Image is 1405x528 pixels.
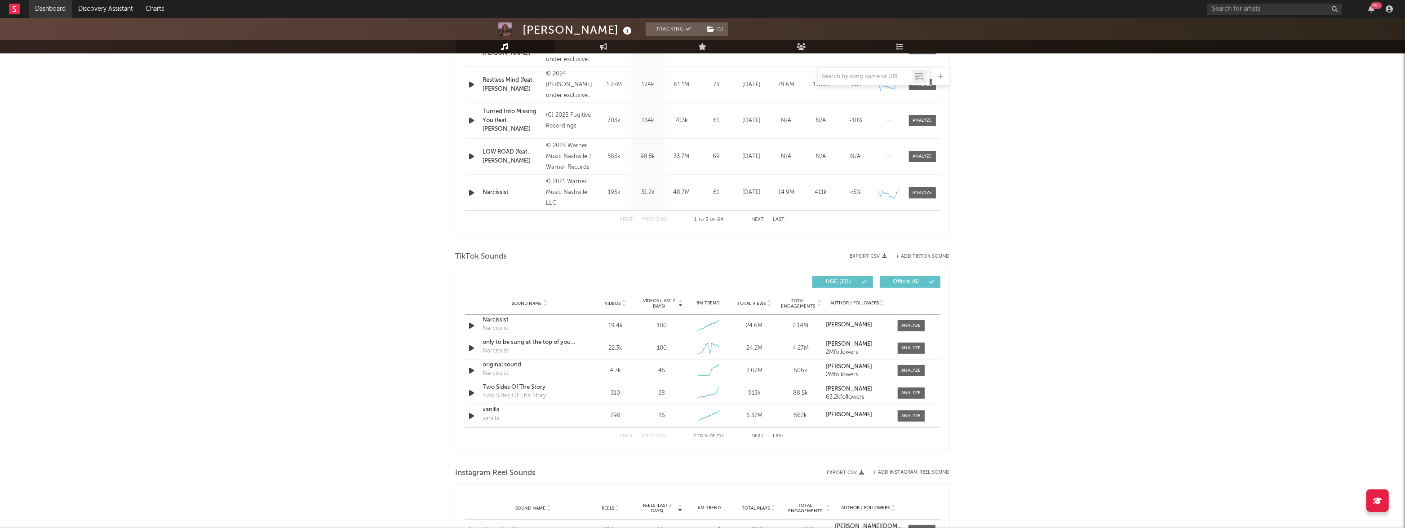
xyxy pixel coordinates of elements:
[641,298,677,309] span: Videos (last 7 days)
[698,434,703,438] span: to
[827,470,864,475] button: Export CSV
[733,321,775,330] div: 24.6M
[841,116,871,125] div: ~ 10 %
[806,116,836,125] div: N/A
[1371,2,1382,9] div: 99 +
[830,300,879,306] span: Author / Followers
[826,341,872,347] strong: [PERSON_NAME]
[710,218,715,222] span: of
[634,116,663,125] div: 134k
[737,188,767,197] div: [DATE]
[483,405,577,414] a: vanilla
[643,217,666,222] button: Previous
[595,321,637,330] div: 19.4k
[657,321,667,330] div: 100
[773,434,785,439] button: Last
[483,361,577,370] a: original sound
[483,392,546,400] div: Two Sides Of The Story
[595,389,637,398] div: 310
[702,22,728,36] button: (1)
[873,470,950,475] button: + Add Instagram Reel Sound
[595,366,637,375] div: 4.7k
[658,389,665,398] div: 28
[780,411,821,420] div: 562k
[684,431,734,442] div: 1 5 117
[483,338,577,347] a: only to be sung at the top of your lungs
[826,386,888,392] a: [PERSON_NAME]
[701,188,732,197] div: 61
[752,217,764,222] button: Next
[742,506,770,511] span: Total Plays
[687,300,729,307] div: 6M Trend
[780,366,821,375] div: 506k
[887,254,950,259] button: + Add TikTok Sound
[812,276,873,288] button: UGC(111)
[826,386,872,392] strong: [PERSON_NAME]
[515,506,545,511] span: Sound Name
[546,176,595,209] div: © 2021 Warner Music Nashville LLC
[667,116,696,125] div: 703k
[1207,4,1342,15] input: Search for artists
[780,298,816,309] span: Total Engagements
[483,107,542,134] a: Turned Into Missing You (feat. [PERSON_NAME])
[621,434,634,439] button: First
[600,116,629,125] div: 703k
[780,389,821,398] div: 88.5k
[546,141,595,173] div: © 2025 Warner Music Nashville / Warner Records
[605,301,621,306] span: Videos
[826,322,888,328] a: [PERSON_NAME]
[826,372,888,378] div: 2M followers
[771,152,802,161] div: N/A
[886,279,927,285] span: Official ( 6 )
[456,251,507,262] span: TikTok Sounds
[659,411,665,420] div: 16
[638,503,677,514] span: Reels (last 7 days)
[806,152,836,161] div: N/A
[780,344,821,353] div: 4.27M
[702,22,728,36] span: ( 1 )
[483,324,509,333] div: Narcissist
[483,414,500,423] div: vanilla
[880,276,940,288] button: Official(6)
[595,344,637,353] div: 22.3k
[826,322,872,328] strong: [PERSON_NAME]
[773,217,785,222] button: Last
[733,344,775,353] div: 24.2M
[621,217,634,222] button: First
[709,434,715,438] span: of
[864,470,950,475] div: + Add Instagram Reel Sound
[643,434,666,439] button: Previous
[841,152,871,161] div: N/A
[512,301,542,306] span: Sound Name
[896,254,950,259] button: + Add TikTok Sound
[826,412,872,418] strong: [PERSON_NAME]
[483,369,509,378] div: Narcissist
[733,411,775,420] div: 6.37M
[785,503,825,514] span: Total Engagements
[658,366,665,375] div: 45
[737,116,767,125] div: [DATE]
[771,116,802,125] div: N/A
[826,394,888,400] div: 63.2k followers
[595,411,637,420] div: 798
[634,152,663,161] div: 98.5k
[634,188,663,197] div: 31.2k
[733,389,775,398] div: 913k
[602,506,614,511] span: Reels
[667,152,696,161] div: 33.7M
[600,188,629,197] div: 195k
[701,152,732,161] div: 69
[483,148,542,165] div: LOW ROAD (feat. [PERSON_NAME])
[737,301,766,306] span: Total Views
[841,188,871,197] div: <5%
[818,73,913,80] input: Search by song name or URL
[806,188,836,197] div: 411k
[687,505,732,511] div: 6M Trend
[826,412,888,418] a: [PERSON_NAME]
[780,321,821,330] div: 2.14M
[842,505,890,511] span: Author / Followers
